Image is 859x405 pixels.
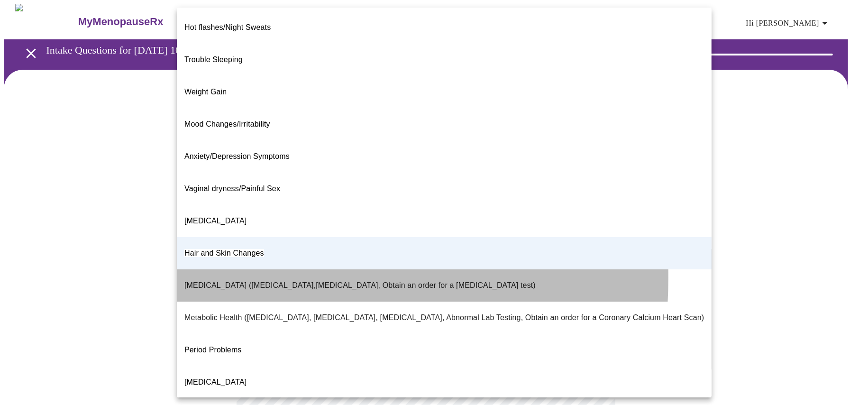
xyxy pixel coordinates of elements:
span: [MEDICAL_DATA] [184,217,247,225]
span: Weight Gain [184,88,227,96]
p: Metabolic Health ([MEDICAL_DATA], [MEDICAL_DATA], [MEDICAL_DATA], Abnormal Lab Testing, Obtain an... [184,312,704,323]
p: [MEDICAL_DATA] ([MEDICAL_DATA],[MEDICAL_DATA], Obtain an order for a [MEDICAL_DATA] test) [184,280,536,291]
span: Anxiety/Depression Symptoms [184,152,290,160]
span: Hair and Skin Changes [184,249,264,257]
span: Period Problems [184,346,242,354]
span: [MEDICAL_DATA] [184,378,247,386]
span: Trouble Sleeping [184,55,243,64]
span: Hot flashes/Night Sweats [184,23,271,31]
span: Vaginal dryness/Painful Sex [184,184,280,193]
span: Mood Changes/Irritability [184,120,270,128]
